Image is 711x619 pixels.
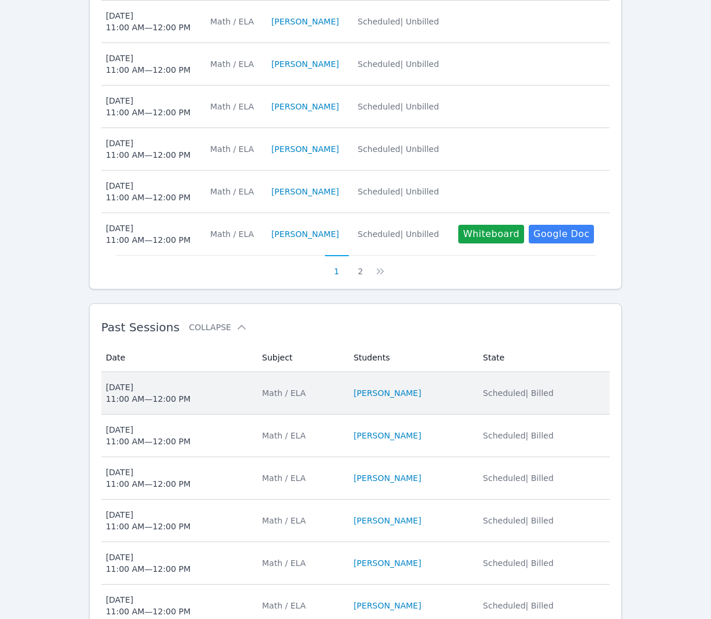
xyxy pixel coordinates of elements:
a: Google Doc [529,225,594,243]
div: [DATE] 11:00 AM — 12:00 PM [106,222,191,246]
div: [DATE] 11:00 AM — 12:00 PM [106,509,191,532]
tr: [DATE]11:00 AM—12:00 PMMath / ELA[PERSON_NAME]Scheduled| Billed [101,372,610,415]
div: [DATE] 11:00 AM — 12:00 PM [106,381,191,405]
a: [PERSON_NAME] [271,143,339,155]
div: [DATE] 11:00 AM — 12:00 PM [106,551,191,575]
span: Scheduled | Billed [483,388,553,398]
th: Date [101,344,255,372]
span: Past Sessions [101,320,180,334]
tr: [DATE]11:00 AM—12:00 PMMath / ELA[PERSON_NAME]Scheduled| Unbilled [101,171,610,213]
a: [PERSON_NAME] [353,600,421,611]
div: [DATE] 11:00 AM — 12:00 PM [106,594,191,617]
span: Scheduled | Billed [483,431,553,440]
tr: [DATE]11:00 AM—12:00 PMMath / ELA[PERSON_NAME]Scheduled| Billed [101,500,610,542]
div: [DATE] 11:00 AM — 12:00 PM [106,466,191,490]
span: Scheduled | Billed [483,558,553,568]
span: Scheduled | Billed [483,516,553,525]
div: Math / ELA [210,58,257,70]
div: Math / ELA [210,228,257,240]
tr: [DATE]11:00 AM—12:00 PMMath / ELA[PERSON_NAME]Scheduled| Billed [101,457,610,500]
span: Scheduled | Unbilled [358,187,439,196]
div: Math / ELA [262,430,339,441]
button: 1 [325,255,349,277]
div: [DATE] 11:00 AM — 12:00 PM [106,10,191,33]
th: Subject [255,344,346,372]
div: Math / ELA [210,143,257,155]
tr: [DATE]11:00 AM—12:00 PMMath / ELA[PERSON_NAME]Scheduled| Billed [101,415,610,457]
span: Scheduled | Unbilled [358,144,439,154]
tr: [DATE]11:00 AM—12:00 PMMath / ELA[PERSON_NAME]Scheduled| Unbilled [101,86,610,128]
div: Math / ELA [210,101,257,112]
tr: [DATE]11:00 AM—12:00 PMMath / ELA[PERSON_NAME]Scheduled| Unbilled [101,1,610,43]
div: Math / ELA [210,186,257,197]
div: Math / ELA [262,600,339,611]
a: [PERSON_NAME] [353,472,421,484]
a: [PERSON_NAME] [271,186,339,197]
tr: [DATE]11:00 AM—12:00 PMMath / ELA[PERSON_NAME]Scheduled| UnbilledWhiteboardGoogle Doc [101,213,610,255]
div: Math / ELA [262,472,339,484]
span: Scheduled | Unbilled [358,102,439,111]
a: [PERSON_NAME] [271,16,339,27]
a: [PERSON_NAME] [353,430,421,441]
div: [DATE] 11:00 AM — 12:00 PM [106,180,191,203]
a: [PERSON_NAME] [353,387,421,399]
span: Scheduled | Unbilled [358,17,439,26]
th: Students [346,344,476,372]
button: Collapse [189,321,247,333]
div: [DATE] 11:00 AM — 12:00 PM [106,137,191,161]
tr: [DATE]11:00 AM—12:00 PMMath / ELA[PERSON_NAME]Scheduled| Unbilled [101,43,610,86]
div: [DATE] 11:00 AM — 12:00 PM [106,95,191,118]
span: Scheduled | Billed [483,601,553,610]
a: [PERSON_NAME] [271,228,339,240]
div: [DATE] 11:00 AM — 12:00 PM [106,52,191,76]
tr: [DATE]11:00 AM—12:00 PMMath / ELA[PERSON_NAME]Scheduled| Unbilled [101,128,610,171]
a: [PERSON_NAME] [353,557,421,569]
th: State [476,344,610,372]
button: 2 [349,255,373,277]
button: Whiteboard [458,225,524,243]
div: Math / ELA [262,387,339,399]
tr: [DATE]11:00 AM—12:00 PMMath / ELA[PERSON_NAME]Scheduled| Billed [101,542,610,585]
div: Math / ELA [210,16,257,27]
a: [PERSON_NAME] [271,101,339,112]
a: [PERSON_NAME] [271,58,339,70]
div: Math / ELA [262,557,339,569]
div: [DATE] 11:00 AM — 12:00 PM [106,424,191,447]
span: Scheduled | Unbilled [358,229,439,239]
span: Scheduled | Unbilled [358,59,439,69]
span: Scheduled | Billed [483,473,553,483]
div: Math / ELA [262,515,339,526]
a: [PERSON_NAME] [353,515,421,526]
